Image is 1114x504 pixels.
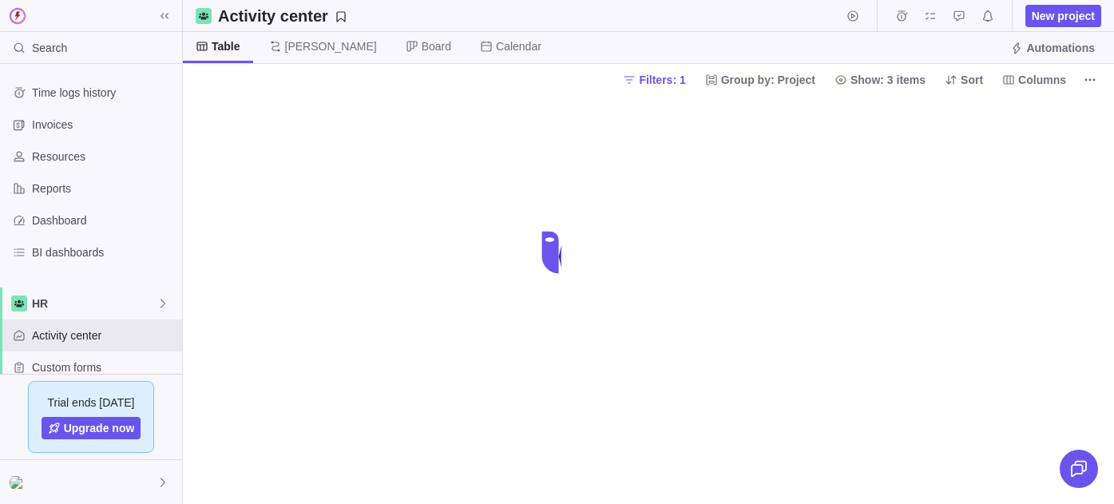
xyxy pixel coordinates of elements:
[842,5,864,27] span: Start timer
[1025,5,1101,27] span: New project
[42,417,141,439] a: Upgrade now
[890,12,913,25] a: Time logs
[32,40,67,56] span: Search
[32,117,176,133] span: Invoices
[1004,37,1101,59] span: Automations
[996,69,1072,91] span: Columns
[919,5,942,27] span: My assignments
[64,420,135,436] span: Upgrade now
[977,5,999,27] span: Notifications
[6,5,29,27] img: logo
[10,476,29,489] img: Show
[721,72,815,88] span: Group by: Project
[422,38,451,54] span: Board
[32,212,176,228] span: Dashboard
[850,72,926,88] span: Show: 3 items
[32,296,157,312] span: HR
[496,38,541,54] span: Calendar
[32,359,176,375] span: Custom forms
[616,69,692,91] span: Filters: 1
[977,12,999,25] a: Notifications
[1079,69,1101,91] span: More actions
[890,5,913,27] span: Time logs
[525,220,589,284] div: loading
[919,12,942,25] a: My assignments
[212,5,354,27] span: Save your current layout and filters as a View
[32,327,176,343] span: Activity center
[285,38,377,54] span: [PERSON_NAME]
[218,5,328,27] h2: Activity center
[699,69,822,91] span: Group by: Project
[948,5,970,27] span: Approval requests
[1032,8,1095,24] span: New project
[639,72,685,88] span: Filters: 1
[48,395,135,411] span: Trial ends [DATE]
[938,69,989,91] span: Sort
[212,38,240,54] span: Table
[961,72,983,88] span: Sort
[32,149,176,165] span: Resources
[1018,72,1066,88] span: Columns
[1026,40,1095,56] span: Automations
[948,12,970,25] a: Approval requests
[10,473,29,492] div: Helen Smith
[32,181,176,196] span: Reports
[32,244,176,260] span: BI dashboards
[32,85,176,101] span: Time logs history
[828,69,932,91] span: Show: 3 items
